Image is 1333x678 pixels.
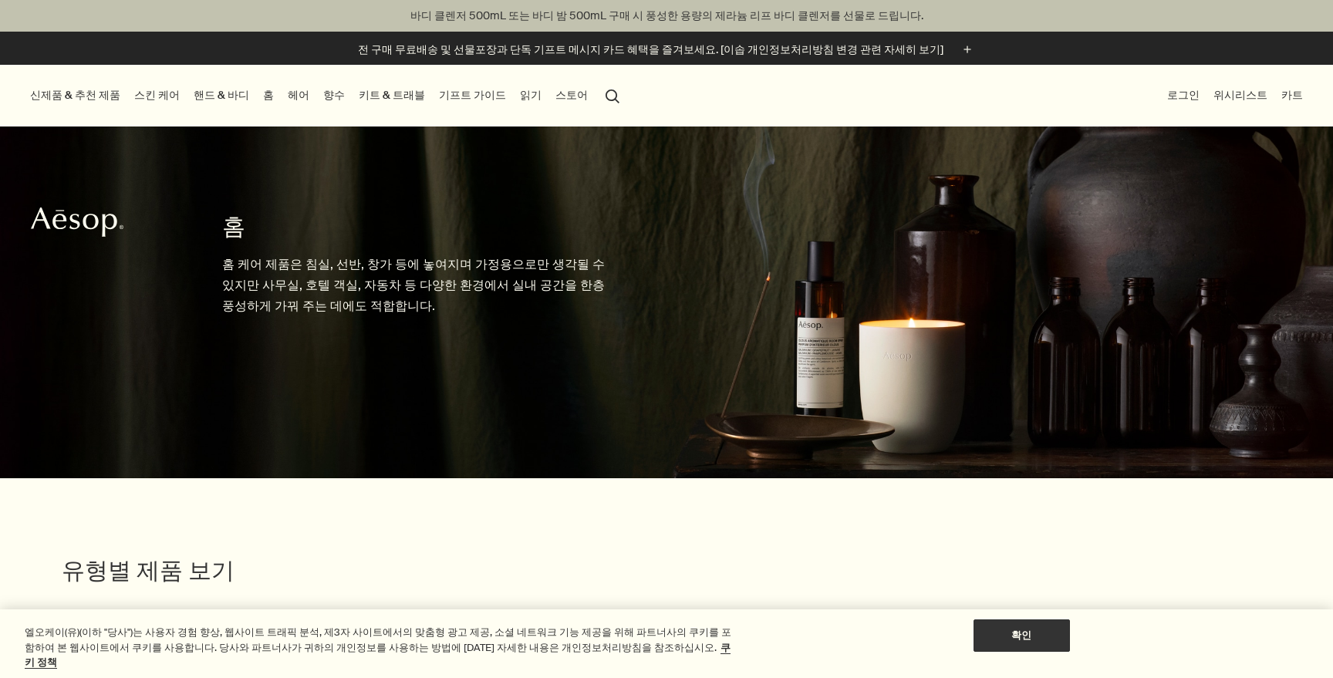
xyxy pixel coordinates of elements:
[27,85,123,106] button: 신제품 & 추천 제품
[15,8,1318,24] p: 바디 클렌저 500mL 또는 바디 밤 500mL 구매 시 풍성한 용량의 제라늄 리프 바디 클렌저를 선물로 드립니다.
[599,80,626,110] button: 검색창 열기
[320,85,348,106] a: 향수
[436,85,509,106] a: 기프트 가이드
[517,85,545,106] a: 읽기
[358,41,976,59] button: 전 구매 무료배송 및 선물포장과 단독 기프트 메시지 카드 혜택을 즐겨보세요. [이솝 개인정보처리방침 변경 관련 자세히 보기]
[356,85,428,106] a: 키트 & 트래블
[1278,85,1306,106] button: 카트
[552,85,591,106] button: 스토어
[191,85,252,106] a: 핸드 & 바디
[1164,85,1203,106] button: 로그인
[27,203,127,245] a: Aesop
[222,254,605,317] p: 홈 케어 제품은 침실, 선반, 창가 등에 놓여지며 가정용으로만 생각될 수 있지만 사무실, 호텔 객실, 자동차 등 다양한 환경에서 실내 공간을 한층 풍성하게 가꿔 주는 데에도 ...
[1164,65,1306,126] nav: supplementary
[358,42,943,58] p: 전 구매 무료배송 및 선물포장과 단독 기프트 메시지 카드 혜택을 즐겨보세요. [이솝 개인정보처리방침 변경 관련 자세히 보기]
[974,619,1070,652] button: 확인
[27,65,626,126] nav: primary
[1210,85,1271,106] a: 위시리스트
[31,207,123,238] svg: Aesop
[25,641,731,670] a: 개인 정보 보호에 대한 자세한 정보, 새 탭에서 열기
[285,85,312,106] a: 헤어
[62,555,465,586] h2: 유형별 제품 보기
[131,85,183,106] a: 스킨 케어
[25,625,733,670] div: 엘오케이(유)(이하 "당사")는 사용자 경험 향상, 웹사이트 트래픽 분석, 제3자 사이트에서의 맞춤형 광고 제공, 소셜 네트워크 기능 제공을 위해 파트너사의 쿠키를 포함하여 ...
[260,85,277,106] a: 홈
[222,211,605,242] h1: 홈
